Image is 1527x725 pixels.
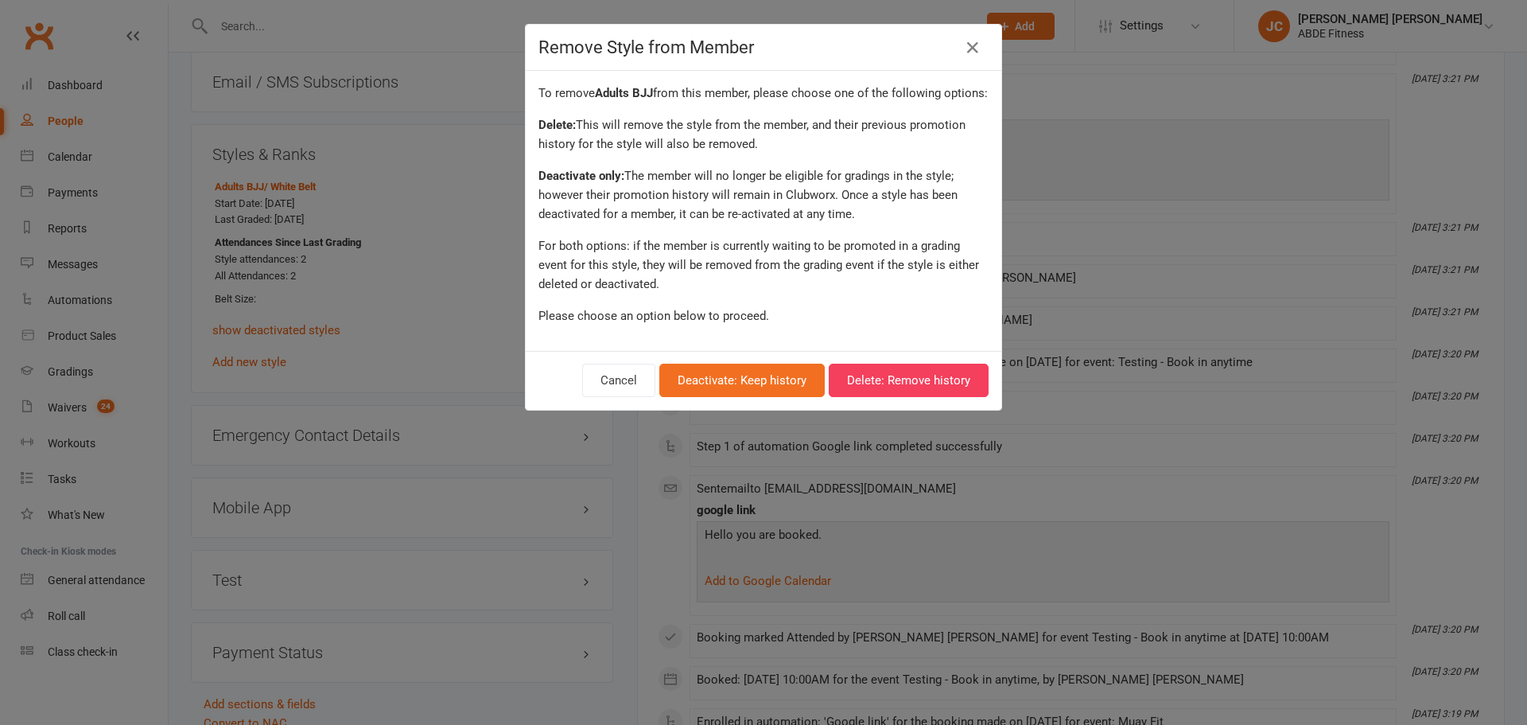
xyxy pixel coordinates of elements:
[659,364,825,397] button: Deactivate: Keep history
[538,306,989,325] div: Please choose an option below to proceed.
[538,169,624,183] strong: Deactivate only:
[538,118,576,132] strong: Delete:
[595,86,653,100] strong: Adults BJJ
[582,364,655,397] button: Cancel
[538,84,989,103] div: To remove from this member, please choose one of the following options:
[538,166,989,224] div: The member will no longer be eligible for gradings in the style; however their promotion history ...
[538,37,989,57] h4: Remove Style from Member
[538,115,989,154] div: This will remove the style from the member, and their previous promotion history for the style wi...
[829,364,989,397] button: Delete: Remove history
[960,35,985,60] a: Close
[538,236,989,294] div: For both options: if the member is currently waiting to be promoted in a grading event for this s...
